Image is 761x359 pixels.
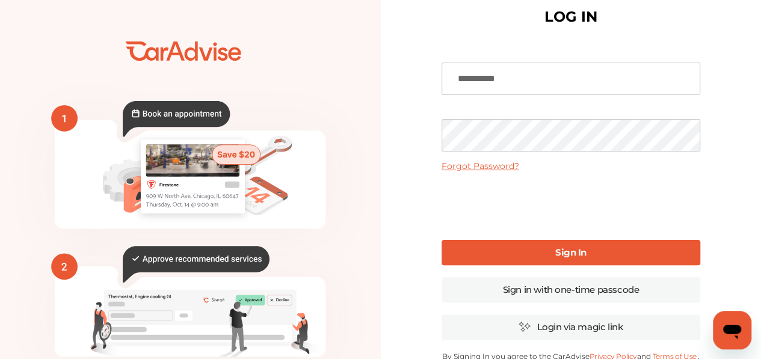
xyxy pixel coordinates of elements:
[713,311,751,349] iframe: Button to launch messaging window
[519,321,531,333] img: magic_icon.32c66aac.svg
[442,277,700,302] a: Sign in with one-time passcode
[442,315,700,340] a: Login via magic link
[442,161,519,171] a: Forgot Password?
[479,181,662,228] iframe: reCAPTCHA
[555,247,587,258] b: Sign In
[442,240,700,265] a: Sign In
[544,11,597,23] h1: LOG IN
